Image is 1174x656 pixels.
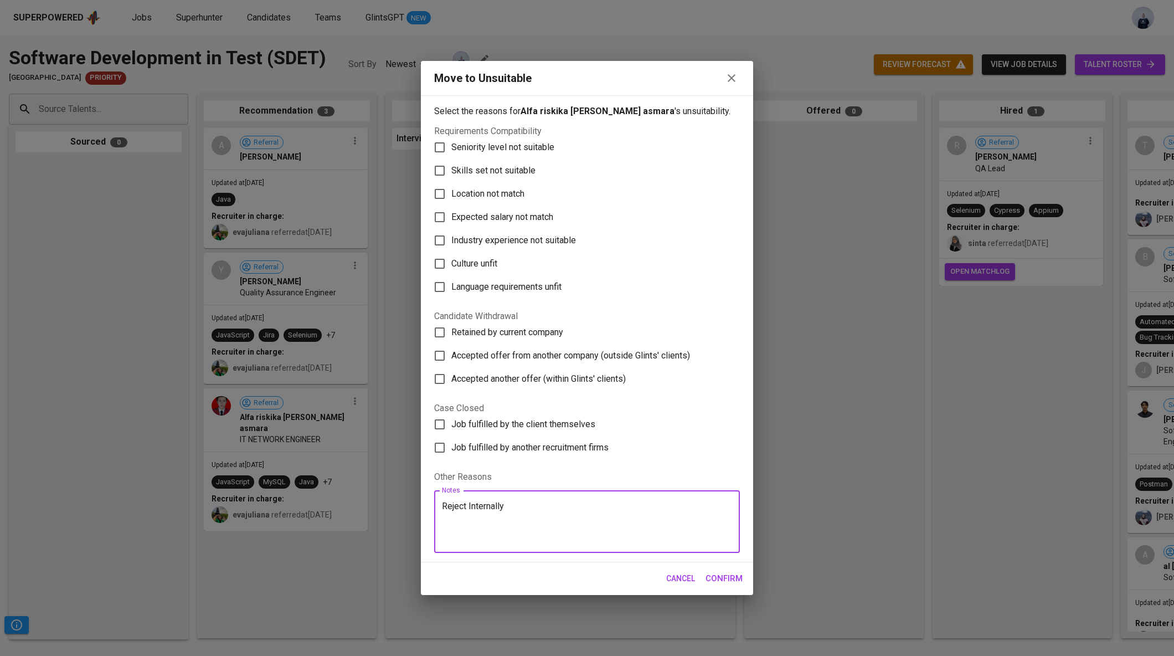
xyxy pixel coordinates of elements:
span: Seniority level not suitable [451,141,554,154]
span: Location not match [451,187,524,201]
p: Select the reasons for 's unsuitability. [434,105,740,118]
div: Move to Unsuitable [434,70,532,86]
button: Cancel [662,568,699,589]
legend: Other Reasons [434,464,740,490]
span: Job fulfilled by the client themselves [451,418,595,431]
legend: Candidate Withdrawal [434,312,518,321]
b: Alfa riskika [PERSON_NAME] asmara [521,106,674,116]
span: Accepted offer from another company (outside Glints' clients) [451,349,690,362]
span: Retained by current company [451,326,563,339]
span: Confirm [706,571,743,586]
span: Cancel [666,572,695,586]
span: Industry experience not suitable [451,234,576,247]
span: Skills set not suitable [451,164,535,177]
span: Accepted another offer (within Glints' clients) [451,372,626,386]
span: Language requirements unfit [451,280,562,294]
legend: Requirements Compatibility [434,127,542,136]
button: Confirm [699,567,749,590]
span: Culture unfit [451,257,497,270]
span: Job fulfilled by another recruitment firms [451,441,609,454]
legend: Case Closed [434,404,484,413]
span: Expected salary not match [451,211,553,224]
